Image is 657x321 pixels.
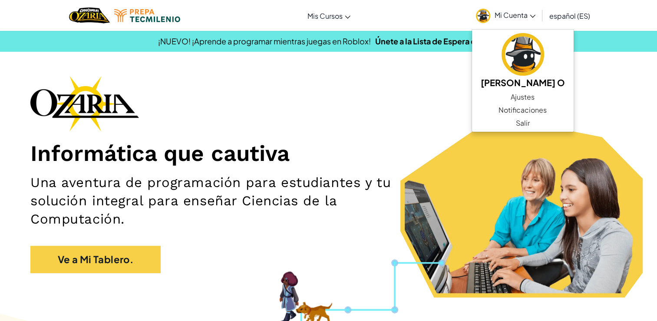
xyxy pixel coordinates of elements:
[472,32,574,90] a: [PERSON_NAME] O
[69,7,109,24] img: Home
[472,117,574,130] a: Salir
[549,11,590,20] span: español (ES)
[375,36,499,46] a: Únete a la Lista de Espera de Beta
[114,9,180,22] img: Tecmilenio logo
[30,76,139,131] img: Ozaria branding logo
[30,140,627,167] h1: Informática que cautiva
[30,246,161,273] a: Ve a Mi Tablero.
[502,33,544,76] img: avatar
[472,104,574,117] a: Notificaciones
[481,76,565,89] h5: [PERSON_NAME] O
[499,105,547,115] span: Notificaciones
[30,174,430,228] h2: Una aventura de programación para estudiantes y tu solución integral para enseñar Ciencias de la ...
[472,90,574,104] a: Ajustes
[307,11,343,20] span: Mis Cursos
[69,7,109,24] a: Ozaria by CodeCombat logo
[158,36,371,46] span: ¡NUEVO! ¡Aprende a programar mientras juegas en Roblox!
[303,4,355,27] a: Mis Cursos
[476,9,490,23] img: avatar
[472,2,540,29] a: Mi Cuenta
[545,4,594,27] a: español (ES)
[495,10,535,20] span: Mi Cuenta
